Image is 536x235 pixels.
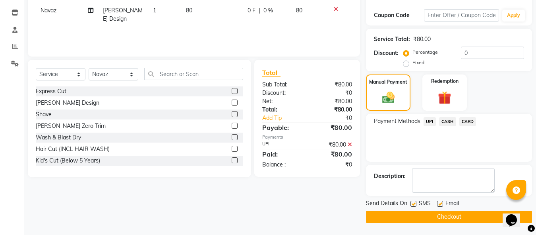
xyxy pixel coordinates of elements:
button: Checkout [366,211,532,223]
img: _gift.svg [434,90,455,106]
div: Payments [262,134,352,141]
div: Discount: [374,49,399,57]
label: Redemption [431,78,459,85]
div: ₹0 [307,161,358,169]
span: UPI [424,117,436,126]
span: Send Details On [366,199,407,209]
div: ₹80.00 [413,35,431,43]
span: SMS [419,199,431,209]
span: 0 F [248,6,255,15]
div: ₹80.00 [307,149,358,159]
div: Net: [256,97,307,106]
div: ₹80.00 [307,80,358,89]
input: Search or Scan [144,68,243,80]
span: [PERSON_NAME] Design [103,7,143,22]
button: Apply [502,10,525,22]
iframe: chat widget [503,203,528,227]
span: 0 % [263,6,273,15]
span: CARD [459,117,476,126]
div: Discount: [256,89,307,97]
span: CASH [439,117,456,126]
div: ₹80.00 [307,123,358,132]
a: Add Tip [256,114,315,122]
span: Email [445,199,459,209]
div: UPI [256,141,307,149]
span: 1 [153,7,156,14]
div: Wash & Blast Dry [36,133,81,142]
div: ₹80.00 [307,141,358,149]
div: Paid: [256,149,307,159]
label: Percentage [412,49,438,56]
div: ₹0 [307,89,358,97]
div: Description: [374,172,406,180]
div: Kid's Cut (Below 5 Years) [36,157,100,165]
div: Sub Total: [256,80,307,89]
div: Shave [36,110,52,119]
label: Manual Payment [369,78,407,86]
div: [PERSON_NAME] Design [36,99,99,107]
div: ₹80.00 [307,106,358,114]
img: _cash.svg [378,90,399,105]
span: 80 [186,7,192,14]
label: Fixed [412,59,424,66]
div: [PERSON_NAME] Zero Trim [36,122,106,130]
span: Total [262,69,281,77]
div: Total: [256,106,307,114]
div: Hair Cut (INCL HAIR WASH) [36,145,110,153]
div: Coupon Code [374,11,424,20]
span: | [259,6,260,15]
div: ₹80.00 [307,97,358,106]
div: Express Cut [36,87,66,96]
span: 80 [296,7,302,14]
div: Balance : [256,161,307,169]
div: ₹0 [315,114,358,122]
span: Navaz [41,7,56,14]
div: Payable: [256,123,307,132]
span: Payment Methods [374,117,420,125]
input: Enter Offer / Coupon Code [424,9,499,22]
div: Service Total: [374,35,410,43]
